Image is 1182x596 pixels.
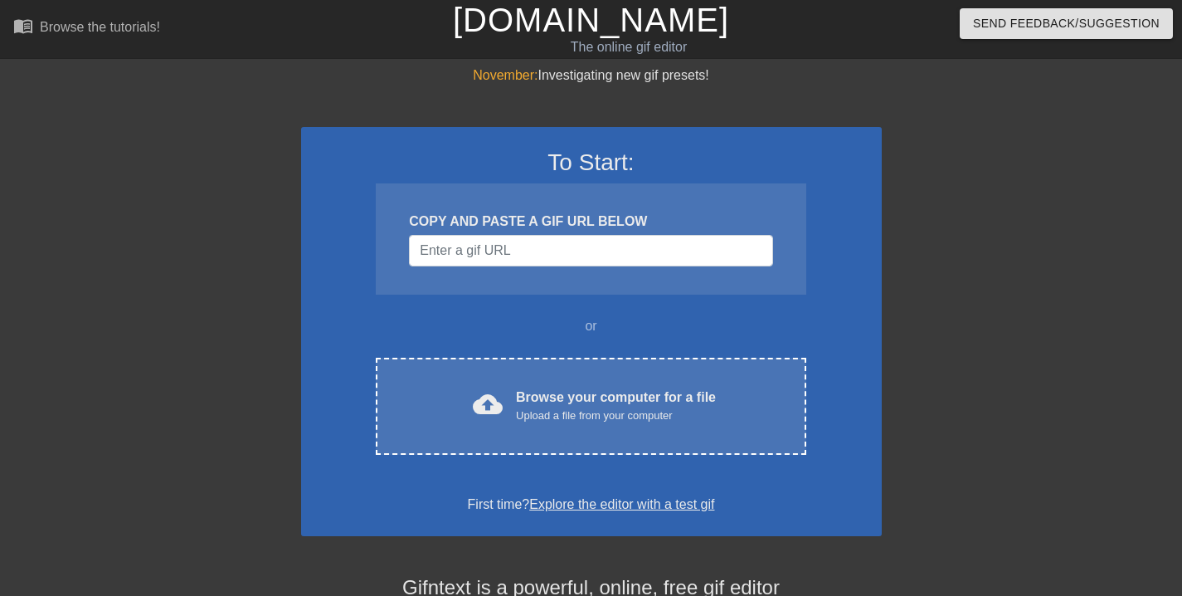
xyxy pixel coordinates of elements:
[323,149,860,177] h3: To Start:
[402,37,855,57] div: The online gif editor
[409,235,772,266] input: Username
[13,16,160,42] a: Browse the tutorials!
[13,16,33,36] span: menu_book
[473,68,537,82] span: November:
[960,8,1173,39] button: Send Feedback/Suggestion
[516,388,716,424] div: Browse your computer for a file
[301,66,882,85] div: Investigating new gif presets!
[529,497,714,511] a: Explore the editor with a test gif
[409,212,772,232] div: COPY AND PASTE A GIF URL BELOW
[453,2,729,38] a: [DOMAIN_NAME]
[323,495,860,515] div: First time?
[973,13,1160,34] span: Send Feedback/Suggestion
[40,20,160,34] div: Browse the tutorials!
[473,389,503,419] span: cloud_upload
[516,408,716,424] div: Upload a file from your computer
[344,316,839,336] div: or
